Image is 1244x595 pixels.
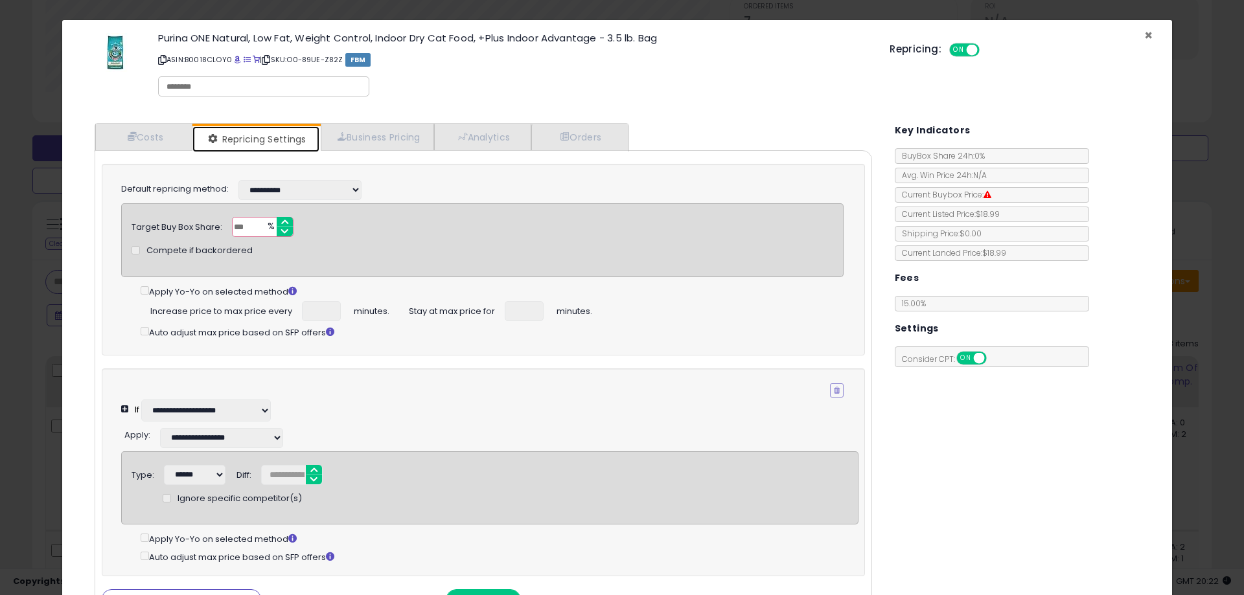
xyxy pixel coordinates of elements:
[321,124,434,150] a: Business Pricing
[253,54,260,65] a: Your listing only
[150,301,292,318] span: Increase price to max price every
[95,124,192,150] a: Costs
[132,465,154,482] div: Type:
[958,353,974,364] span: ON
[124,429,148,441] span: Apply
[178,493,302,505] span: Ignore specific competitor(s)
[345,53,371,67] span: FBM
[895,189,991,200] span: Current Buybox Price:
[146,245,253,257] span: Compete if backordered
[895,150,985,161] span: BuyBox Share 24h: 0%
[890,44,941,54] h5: Repricing:
[557,301,592,318] span: minutes.
[531,124,627,150] a: Orders
[132,217,222,234] div: Target Buy Box Share:
[158,33,870,43] h3: Purina ONE Natural, Low Fat, Weight Control, Indoor Dry Cat Food, +Plus Indoor Advantage - 3.5 lb...
[434,124,531,150] a: Analytics
[141,324,844,339] div: Auto adjust max price based on SFP offers
[895,170,987,181] span: Avg. Win Price 24h: N/A
[96,33,135,72] img: 41rKeu2QFtL._SL60_.jpg
[895,122,971,139] h5: Key Indicators
[902,298,926,309] span: 15.00 %
[984,191,991,199] i: Suppressed Buy Box
[895,354,1004,365] span: Consider CPT:
[354,301,389,318] span: minutes.
[984,353,1005,364] span: OFF
[236,465,251,482] div: Diff:
[978,45,998,56] span: OFF
[1144,26,1153,45] span: ×
[124,425,150,442] div: :
[234,54,241,65] a: BuyBox page
[895,208,1000,219] span: Current Listed Price: $18.99
[950,45,967,56] span: ON
[141,284,844,298] div: Apply Yo-Yo on selected method
[260,218,281,237] span: %
[895,228,982,239] span: Shipping Price: $0.00
[192,126,319,152] a: Repricing Settings
[158,49,870,70] p: ASIN: B0018CLOY0 | SKU: O0-89UE-Z82Z
[141,549,858,564] div: Auto adjust max price based on SFP offers
[409,301,495,318] span: Stay at max price for
[834,387,840,394] i: Remove Condition
[141,531,858,546] div: Apply Yo-Yo on selected method
[244,54,251,65] a: All offer listings
[895,247,1006,258] span: Current Landed Price: $18.99
[895,270,919,286] h5: Fees
[121,183,229,196] label: Default repricing method:
[895,320,939,337] h5: Settings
